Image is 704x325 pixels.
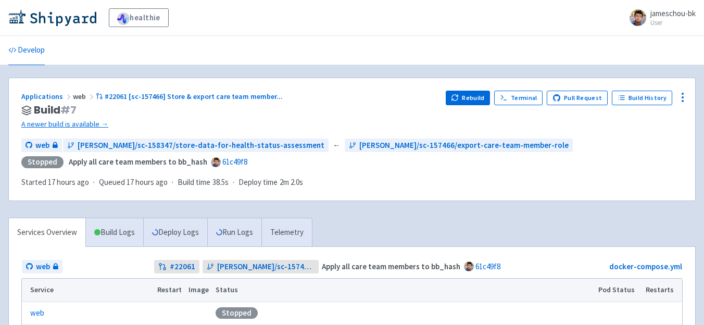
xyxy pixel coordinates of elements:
a: #22061 [154,260,199,274]
span: jameschou-bk [650,8,696,18]
a: 61c49f8 [222,157,247,167]
th: Restart [154,279,185,302]
a: [PERSON_NAME]/sc-157466/export-care-team-member-role [203,260,319,274]
span: Build time [178,177,210,189]
span: 38.5s [212,177,229,189]
a: [PERSON_NAME]/sc-157466/export-care-team-member-role [345,139,573,153]
a: [PERSON_NAME]/sc-158347/store-data-for-health-status-assessment [63,139,329,153]
a: #22061 [sc-157466] Store & export care team member... [96,92,284,101]
a: web [21,139,62,153]
a: web [22,260,62,274]
button: Rebuild [446,91,491,105]
span: Deploy time [238,177,278,189]
strong: Apply all care team members to bb_hash [69,157,207,167]
a: jameschou-bk User [623,9,696,26]
th: Image [185,279,212,302]
span: Build [34,104,77,116]
a: Deploy Logs [143,218,207,247]
span: 2m 2.0s [280,177,303,189]
span: #22061 [sc-157466] Store & export care team member ... [105,92,283,101]
a: Build Logs [86,218,143,247]
span: [PERSON_NAME]/sc-158347/store-data-for-health-status-assessment [78,140,324,152]
th: Status [212,279,595,302]
span: Queued [99,177,168,187]
div: · · · [21,177,309,189]
div: Stopped [21,156,64,168]
small: User [650,19,696,26]
a: Services Overview [9,218,85,247]
a: Applications [21,92,73,101]
th: Service [22,279,154,302]
a: A newer build is available → [21,118,437,130]
time: 17 hours ago [48,177,89,187]
span: web [73,92,96,101]
a: Develop [8,36,45,65]
span: # 7 [60,103,77,117]
a: Build History [612,91,672,105]
strong: # 22061 [170,261,195,273]
span: [PERSON_NAME]/sc-157466/export-care-team-member-role [217,261,315,273]
a: Run Logs [207,218,261,247]
a: web [30,307,44,319]
span: ← [333,140,341,152]
span: web [35,140,49,152]
a: healthie [109,8,169,27]
th: Restarts [643,279,682,302]
a: 61c49f8 [475,261,500,271]
span: Started [21,177,89,187]
time: 17 hours ago [127,177,168,187]
span: [PERSON_NAME]/sc-157466/export-care-team-member-role [359,140,569,152]
a: Terminal [494,91,543,105]
a: Telemetry [261,218,312,247]
span: web [36,261,50,273]
img: Shipyard logo [8,9,96,26]
div: Stopped [216,307,258,319]
strong: Apply all care team members to bb_hash [322,261,460,271]
th: Pod Status [595,279,643,302]
a: Pull Request [547,91,608,105]
a: docker-compose.yml [609,261,682,271]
